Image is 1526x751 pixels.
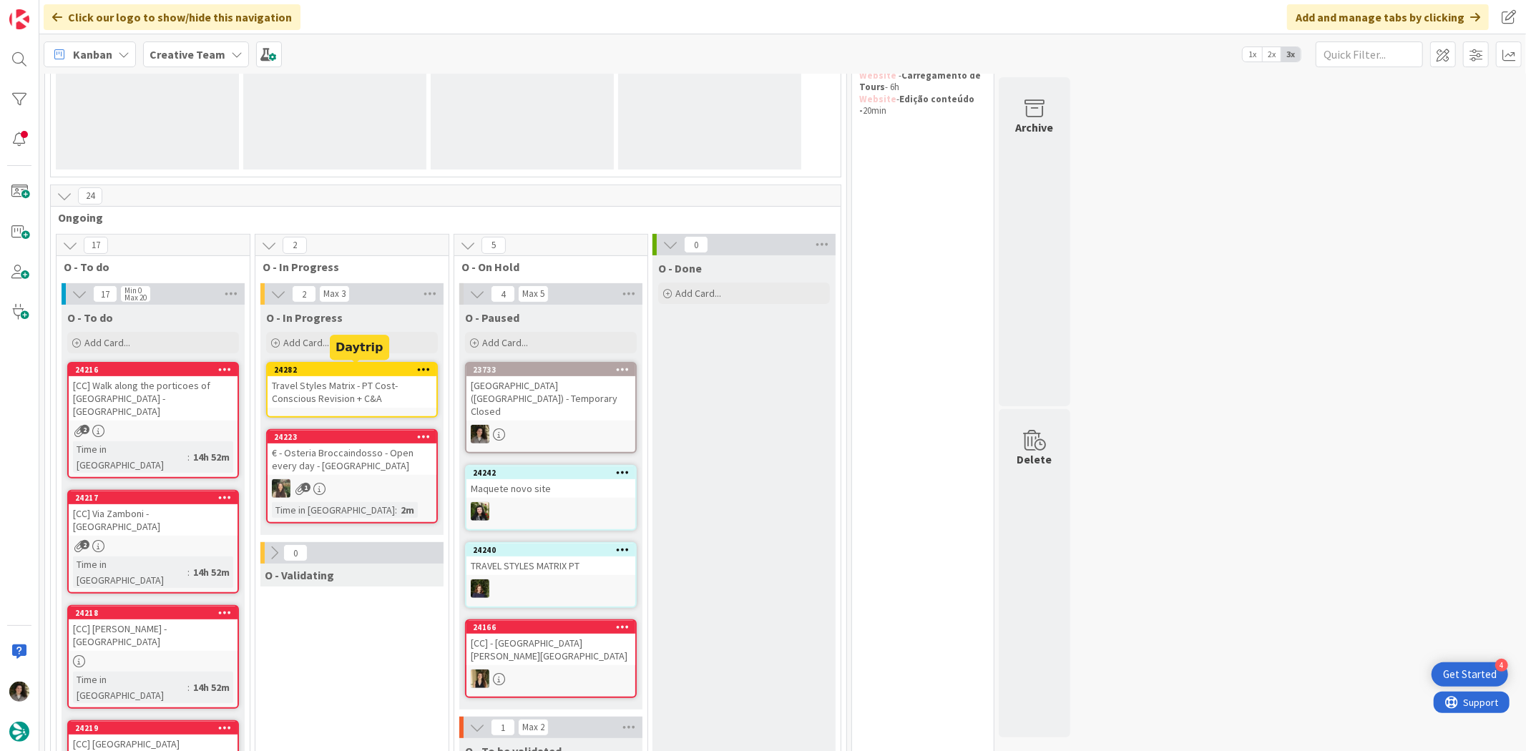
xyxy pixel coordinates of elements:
img: avatar [9,722,29,742]
span: 0 [283,544,308,561]
div: 24242 [466,466,635,479]
div: 23733 [473,365,635,375]
div: 24282 [268,363,436,376]
div: 24223 [268,431,436,443]
h5: Daytrip [336,340,383,354]
span: Add Card... [283,336,329,349]
div: 24217[CC] Via Zamboni - [GEOGRAPHIC_DATA] [69,491,238,536]
div: 24218 [75,608,238,618]
span: Kanban [73,46,112,63]
div: 24219 [69,722,238,735]
span: : [395,502,397,518]
div: IG [268,479,436,498]
span: 5 [481,237,506,254]
div: 24282 [274,365,436,375]
span: 17 [93,285,117,303]
div: 24218[CC] [PERSON_NAME] - [GEOGRAPHIC_DATA] [69,607,238,651]
strong: Carregamento de Tours [859,69,983,93]
div: 24223 [274,432,436,442]
span: 4 [491,285,515,303]
img: IG [272,479,290,498]
div: Max 2 [522,724,544,731]
div: 14h 52m [190,564,233,580]
span: O - To do [67,310,113,325]
div: 14h 52m [190,449,233,465]
div: Time in [GEOGRAPHIC_DATA] [73,556,187,588]
span: O - Paused [465,310,519,325]
img: MC [471,579,489,598]
div: 23733[GEOGRAPHIC_DATA] ([GEOGRAPHIC_DATA]) - Temporary Closed [466,363,635,421]
div: 24216 [69,363,238,376]
div: 24166 [466,621,635,634]
div: Time in [GEOGRAPHIC_DATA] [73,441,187,473]
div: 23733 [466,363,635,376]
div: TRAVEL STYLES MATRIX PT [466,556,635,575]
div: [CC] - [GEOGRAPHIC_DATA][PERSON_NAME][GEOGRAPHIC_DATA] [466,634,635,665]
span: : [187,564,190,580]
img: SP [471,669,489,688]
span: O - To do [64,260,232,274]
span: 2 [292,285,316,303]
div: Time in [GEOGRAPHIC_DATA] [73,672,187,703]
div: 24166[CC] - [GEOGRAPHIC_DATA][PERSON_NAME][GEOGRAPHIC_DATA] [466,621,635,665]
span: Add Card... [482,336,528,349]
div: Max 5 [522,290,544,298]
div: 24216[CC] Walk along the porticoes of [GEOGRAPHIC_DATA] - [GEOGRAPHIC_DATA] [69,363,238,421]
span: Add Card... [675,287,721,300]
div: [CC] Walk along the porticoes of [GEOGRAPHIC_DATA] - [GEOGRAPHIC_DATA] [69,376,238,421]
div: 24166 [473,622,635,632]
div: 24218 [69,607,238,619]
div: 24217 [75,493,238,503]
div: Open Get Started checklist, remaining modules: 4 [1432,662,1508,687]
span: 24 [78,187,102,205]
div: MC [466,579,635,598]
div: 2m [397,502,418,518]
span: O - Done [658,261,702,275]
span: 17 [84,237,108,254]
span: 1 [301,483,310,492]
span: 1x [1243,47,1262,62]
div: Archive [1016,119,1054,136]
div: 24242Maquete novo site [466,466,635,498]
div: 24223€ - Osteria Broccaindosso - Open every day - [GEOGRAPHIC_DATA] [268,431,436,475]
div: Get Started [1443,667,1497,682]
img: MS [471,425,489,443]
div: 24217 [69,491,238,504]
div: Add and manage tabs by clicking [1287,4,1489,30]
div: € - Osteria Broccaindosso - Open every day - [GEOGRAPHIC_DATA] [268,443,436,475]
div: Click our logo to show/hide this navigation [44,4,300,30]
span: : [187,679,190,695]
span: 0 [684,236,708,253]
div: 24240TRAVEL STYLES MATRIX PT [466,544,635,575]
span: 3x [1281,47,1301,62]
div: Maquete novo site [466,479,635,498]
strong: Website [859,69,896,82]
span: : [187,449,190,465]
span: 2x [1262,47,1281,62]
div: MS [466,425,635,443]
div: [CC] [PERSON_NAME] - [GEOGRAPHIC_DATA] [69,619,238,651]
div: 24240 [473,545,635,555]
span: 1 [491,719,515,736]
p: - 20min [859,94,987,117]
div: Time in [GEOGRAPHIC_DATA] [272,502,395,518]
div: Min 0 [124,287,142,294]
span: Add Card... [84,336,130,349]
div: 24216 [75,365,238,375]
div: 24240 [466,544,635,556]
div: 24219 [75,723,238,733]
span: 2 [80,425,89,434]
img: Visit kanbanzone.com [9,9,29,29]
div: Max 20 [124,294,147,301]
p: - - 6h [859,70,987,94]
span: 2 [283,237,307,254]
div: [CC] Via Zamboni - [GEOGRAPHIC_DATA] [69,504,238,536]
span: O - In Progress [266,310,343,325]
div: SP [466,669,635,688]
span: 2 [80,540,89,549]
img: MS [9,682,29,702]
div: Delete [1017,451,1052,468]
div: BC [466,502,635,521]
div: Max 3 [323,290,346,298]
div: Travel Styles Matrix - PT Cost-Conscious Revision + C&A [268,376,436,408]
